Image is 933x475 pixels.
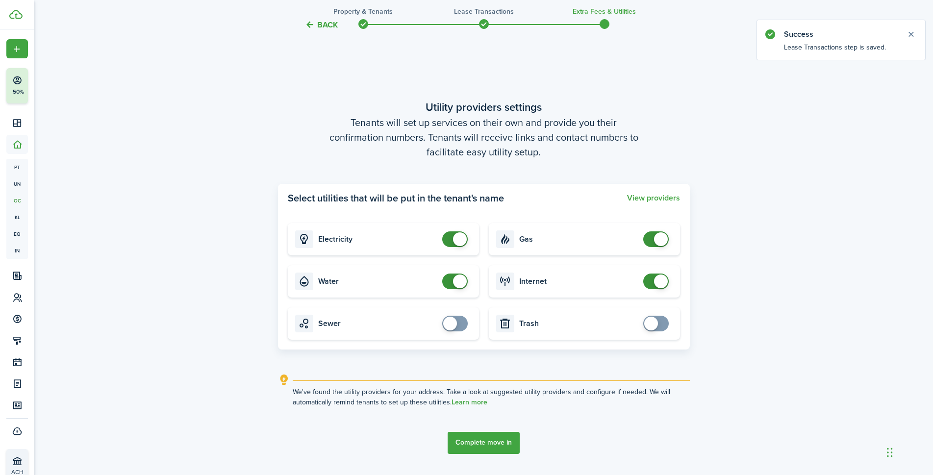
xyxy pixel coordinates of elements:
[448,432,520,454] button: Complete move in
[454,6,514,17] h3: Lease Transactions
[305,20,338,30] button: Back
[288,191,504,205] panel-main-title: Select utilities that will be put in the tenant's name
[770,369,933,475] iframe: Chat Widget
[318,277,437,286] card-title: Water
[452,399,487,406] a: Learn more
[6,209,28,225] a: kl
[519,319,638,328] card-title: Trash
[318,235,437,244] card-title: Electricity
[573,6,636,17] h3: Extra fees & Utilities
[904,27,918,41] button: Close notify
[12,88,25,96] p: 50%
[6,175,28,192] a: un
[6,68,88,103] button: 50%
[6,192,28,209] a: oc
[6,225,28,242] a: eq
[519,277,638,286] card-title: Internet
[627,194,680,202] button: View providers
[278,115,690,159] wizard-step-header-description: Tenants will set up services on their own and provide you their confirmation numbers. Tenants wil...
[318,319,437,328] card-title: Sewer
[278,374,290,386] i: outline
[278,99,690,115] wizard-step-header-title: Utility providers settings
[887,438,893,467] div: Drag
[333,6,393,17] h3: Property & Tenants
[9,10,23,19] img: TenantCloud
[293,387,690,407] explanation-description: We've found the utility providers for your address. Take a look at suggested utility providers an...
[6,159,28,175] a: pt
[519,235,638,244] card-title: Gas
[6,242,28,259] a: in
[6,39,28,58] button: Open menu
[757,42,925,60] notify-body: Lease Transactions step is saved.
[784,28,897,40] notify-title: Success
